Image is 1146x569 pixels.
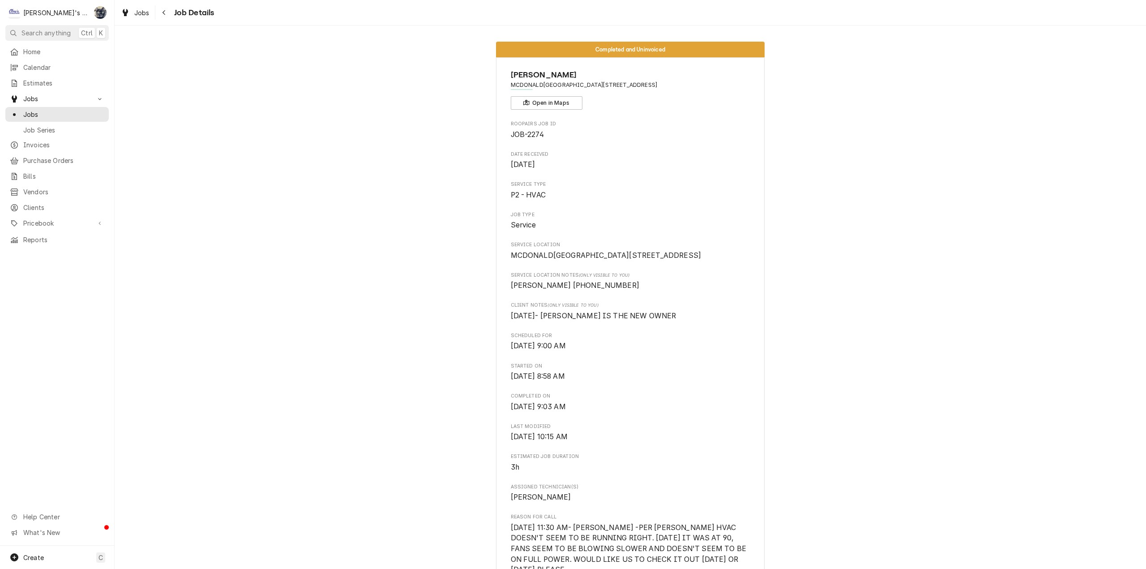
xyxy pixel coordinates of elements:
div: Started On [511,363,750,382]
div: Status [496,42,765,57]
span: Client Notes [511,302,750,309]
span: [DATE] 10:15 AM [511,432,568,441]
div: Scheduled For [511,332,750,351]
a: Estimates [5,76,109,90]
span: Purchase Orders [23,156,104,165]
span: Job Type [511,211,750,218]
span: [object Object] [511,311,750,321]
span: Assigned Technician(s) [511,483,750,491]
span: [object Object] [511,280,750,291]
span: [DATE]- [PERSON_NAME] IS THE NEW OWNER [511,312,676,320]
a: Go to Pricebook [5,216,109,231]
span: Scheduled For [511,332,750,339]
a: Go to Jobs [5,91,109,106]
span: Date Received [511,159,750,170]
div: [object Object] [511,302,750,321]
div: Roopairs Job ID [511,120,750,140]
div: Completed On [511,393,750,412]
span: Job Details [171,7,214,19]
span: Service [511,221,536,229]
span: [PERSON_NAME] [PHONE_NUMBER] [511,281,639,290]
span: Jobs [23,94,91,103]
span: Address [511,81,750,89]
a: Vendors [5,184,109,199]
span: Job Type [511,220,750,231]
span: Ctrl [81,28,93,38]
button: Open in Maps [511,96,582,110]
a: Bills [5,169,109,184]
a: Home [5,44,109,59]
span: Started On [511,371,750,382]
span: Scheduled For [511,341,750,351]
div: Clay's Refrigeration's Avatar [8,6,21,19]
span: [DATE] 8:58 AM [511,372,565,381]
span: (Only Visible to You) [579,273,629,278]
div: Estimated Job Duration [511,453,750,472]
span: P2 - HVAC [511,191,546,199]
span: Jobs [134,8,150,17]
span: [PERSON_NAME] [511,493,571,501]
span: Calendar [23,63,104,72]
a: Go to What's New [5,525,109,540]
a: Job Series [5,123,109,137]
span: Clients [23,203,104,212]
span: Invoices [23,140,104,150]
span: Service Type [511,181,750,188]
span: Job Series [23,125,104,135]
span: [DATE] 9:03 AM [511,402,566,411]
span: Service Location Notes [511,272,750,279]
div: [PERSON_NAME]'s Refrigeration [23,8,89,17]
div: [object Object] [511,272,750,291]
span: (Only Visible to You) [547,303,598,308]
span: Service Type [511,190,750,201]
span: [DATE] 9:00 AM [511,342,566,350]
span: JOB-2274 [511,130,544,139]
a: Invoices [5,137,109,152]
span: Roopairs Job ID [511,120,750,128]
span: K [99,28,103,38]
span: Search anything [21,28,71,38]
span: Jobs [23,110,104,119]
div: Service Location [511,241,750,261]
a: Go to Help Center [5,509,109,524]
span: Estimated Job Duration [511,462,750,473]
span: Completed On [511,393,750,400]
span: Completed On [511,402,750,412]
div: C [8,6,21,19]
span: Started On [511,363,750,370]
div: SB [94,6,107,19]
div: Assigned Technician(s) [511,483,750,503]
a: Reports [5,232,109,247]
a: Calendar [5,60,109,75]
span: Service Location [511,241,750,248]
span: Reports [23,235,104,244]
div: Job Type [511,211,750,231]
a: Jobs [5,107,109,122]
a: Clients [5,200,109,215]
span: Completed and Uninvoiced [595,47,665,52]
span: C [98,553,103,562]
div: Last Modified [511,423,750,442]
span: Estimates [23,78,104,88]
span: Home [23,47,104,56]
span: What's New [23,528,103,537]
span: Service Location [511,250,750,261]
span: Pricebook [23,218,91,228]
div: Sarah Bendele's Avatar [94,6,107,19]
span: Create [23,554,44,561]
button: Navigate back [157,5,171,20]
div: Client Information [511,69,750,110]
span: 3h [511,463,519,471]
span: Assigned Technician(s) [511,492,750,503]
span: [DATE] [511,160,535,169]
span: Last Modified [511,423,750,430]
a: Purchase Orders [5,153,109,168]
span: Reason For Call [511,513,750,521]
span: Estimated Job Duration [511,453,750,460]
a: Jobs [117,5,153,20]
span: Date Received [511,151,750,158]
span: Roopairs Job ID [511,129,750,140]
div: Service Type [511,181,750,200]
span: Name [511,69,750,81]
span: Vendors [23,187,104,197]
